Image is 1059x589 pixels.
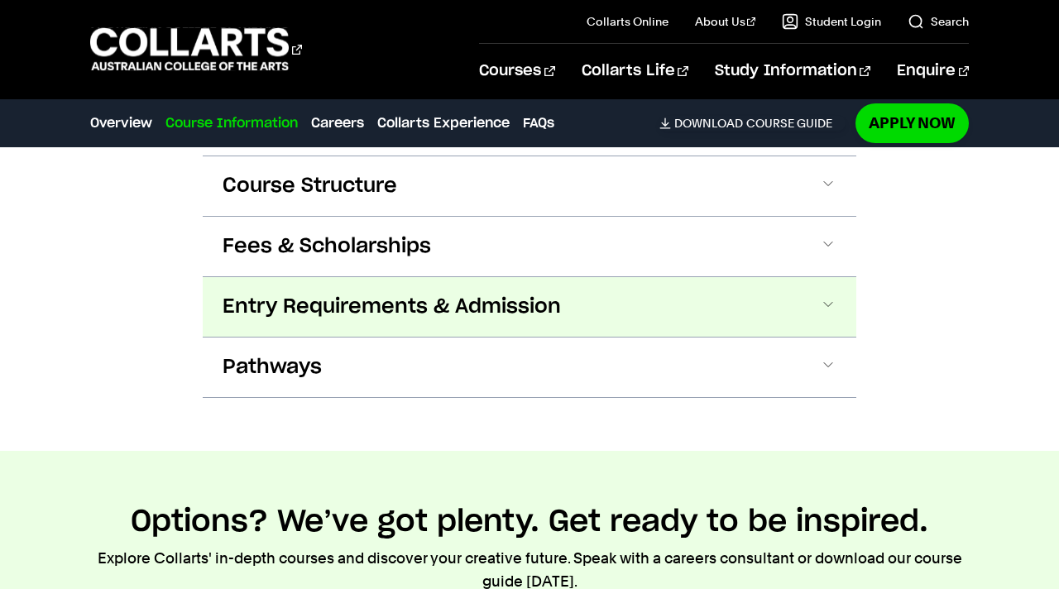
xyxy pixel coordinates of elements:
a: Study Information [715,44,870,98]
a: Careers [311,113,364,133]
a: Collarts Online [587,13,668,30]
h2: Options? We’ve got plenty. Get ready to be inspired. [131,504,928,540]
a: Courses [479,44,554,98]
a: Collarts Experience [377,113,510,133]
a: Apply Now [855,103,969,142]
a: Search [908,13,969,30]
button: Entry Requirements & Admission [203,277,856,337]
span: Fees & Scholarships [223,233,431,260]
span: Download [674,116,743,131]
a: FAQs [523,113,554,133]
span: Entry Requirements & Admission [223,294,561,320]
div: Go to homepage [90,26,302,73]
span: Course Structure [223,173,397,199]
button: Course Structure [203,156,856,216]
button: Pathways [203,338,856,397]
a: Enquire [897,44,969,98]
a: About Us [695,13,756,30]
a: Collarts Life [582,44,688,98]
span: Pathways [223,354,322,381]
a: DownloadCourse Guide [659,116,846,131]
a: Course Information [165,113,298,133]
a: Student Login [782,13,881,30]
button: Fees & Scholarships [203,217,856,276]
a: Overview [90,113,152,133]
